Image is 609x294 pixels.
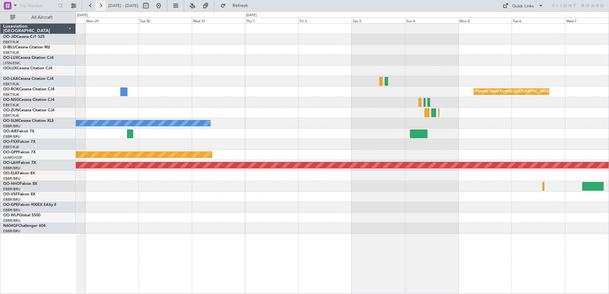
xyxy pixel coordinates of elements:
div: Wed 31 [192,17,245,23]
a: LFSN/ENC [3,61,21,66]
span: OO-JID [3,35,17,39]
div: Tue 30 [139,17,192,23]
a: EBKT/KJK [3,92,19,97]
a: EBKT/KJK [3,82,19,87]
a: OO-GPEFalcon 900EX EASy II [3,203,56,207]
a: EBBR/BRU [3,187,20,192]
a: N604GFChallenger 604 [3,224,46,228]
a: OO-ROKCessna Citation CJ4 [3,87,54,91]
div: Fri 2 [298,17,352,23]
span: OO-ROK [3,87,19,91]
a: EBBR/BRU [3,166,20,171]
span: OO-FSX [3,140,18,144]
a: OO-VSFFalcon 8X [3,192,35,196]
a: EBKT/KJK [3,40,19,45]
span: OO-SLM [3,119,18,123]
a: EBBR/BRU [3,208,20,213]
a: OO-JIDCessna CJ1 525 [3,35,45,39]
span: OO-LAH [3,161,18,165]
span: OO-GPP [3,150,18,154]
a: OO-LUXCessna Citation CJ4 [3,56,54,60]
a: OO-AIEFalcon 7X [3,129,34,133]
span: OO-ZUN [3,108,19,112]
div: [DATE] [246,13,257,18]
span: OO-LUX [3,56,18,60]
span: OO-LXA [3,77,18,81]
span: N604GF [3,224,18,228]
div: Mon 5 [458,17,512,23]
a: OO-LXACessna Citation CJ4 [3,77,54,81]
a: EBBR/BRU [3,124,20,129]
span: OO-HHO [3,182,20,186]
button: Refresh [218,1,256,11]
a: EBBR/BRU [3,176,20,181]
span: D-IBLU [3,45,16,49]
a: OO-ZUNCessna Citation CJ4 [3,108,54,112]
a: EBBR/BRU [3,197,20,202]
span: OO-GPE [3,203,18,207]
a: OO-GPPFalcon 7X [3,150,36,154]
a: EBBR/BRU [3,134,20,139]
a: EBBR/BRU [3,218,20,223]
a: OO-LAHFalcon 7X [3,161,36,165]
div: Sun 4 [405,17,458,23]
a: OO-NSGCessna Citation CJ4 [3,98,54,102]
a: OO-ELKFalcon 8X [3,171,35,175]
input: Trip Number [19,1,56,10]
a: EBKT/KJK [3,145,19,150]
span: OOLUX [3,66,17,70]
span: Refresh [227,3,254,8]
div: [DATE] [77,13,88,18]
a: EBKT/KJK [3,103,19,108]
a: OO-HHOFalcon 8X [3,182,37,186]
div: Quick Links [512,3,534,10]
div: Mon 29 [85,17,138,23]
a: EBBR/BRU [3,229,20,234]
div: Sat 3 [352,17,405,23]
a: EBKT/KJK [3,50,19,55]
span: OO-WLP [3,213,19,217]
a: OOLUXCessna Citation CJ4 [3,66,52,70]
button: Quick Links [499,1,547,11]
span: OO-NSG [3,98,19,102]
span: [DATE] - [DATE] [108,3,138,9]
span: All Aircraft [17,15,67,20]
a: UUMO/OSF [3,155,22,160]
a: OO-FSXFalcon 7X [3,140,35,144]
span: OO-ELK [3,171,18,175]
span: OO-VSF [3,192,18,196]
div: Tue 6 [512,17,565,23]
a: D-IBLUCessna Citation M2 [3,45,50,49]
a: EBKT/KJK [3,113,19,118]
a: OO-SLMCessna Citation XLS [3,119,54,123]
div: Planned Maint Kortrijk-[GEOGRAPHIC_DATA] [476,87,550,96]
button: All Aircraft [7,12,69,23]
a: OO-WLPGlobal 5500 [3,213,40,217]
span: OO-AIE [3,129,17,133]
div: Thu 1 [245,17,298,23]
